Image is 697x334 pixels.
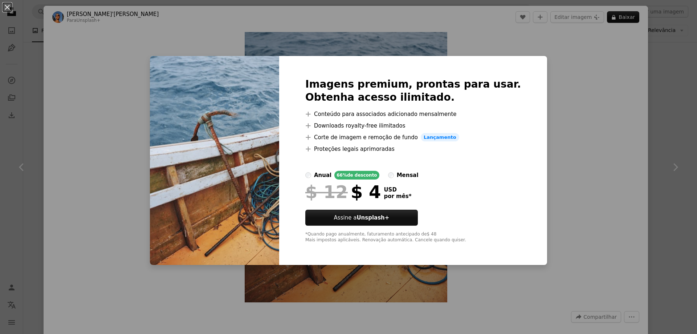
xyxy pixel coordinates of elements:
[421,133,459,142] span: Lançamento
[305,172,311,178] input: anual66%de desconto
[384,186,411,193] span: USD
[384,193,411,200] span: por mês *
[314,171,331,180] div: anual
[305,232,521,243] div: *Quando pago anualmente, faturamento antecipado de $ 48 Mais impostos aplicáveis. Renovação autom...
[305,121,521,130] li: Downloads royalty-free ilimitados
[388,172,394,178] input: mensal
[150,56,279,265] img: premium_photo-1742240056876-068f1dca8391
[305,145,521,153] li: Proteções legais aprimoradas
[305,78,521,104] h2: Imagens premium, prontas para usar. Obtenha acesso ilimitado.
[305,210,418,226] button: Assine aUnsplash+
[305,133,521,142] li: Corte de imagem e remoção de fundo
[334,171,379,180] div: 66% de desconto
[305,182,381,201] div: $ 4
[305,182,348,201] span: $ 12
[305,110,521,118] li: Conteúdo para associados adicionado mensalmente
[356,214,389,221] strong: Unsplash+
[397,171,419,180] div: mensal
